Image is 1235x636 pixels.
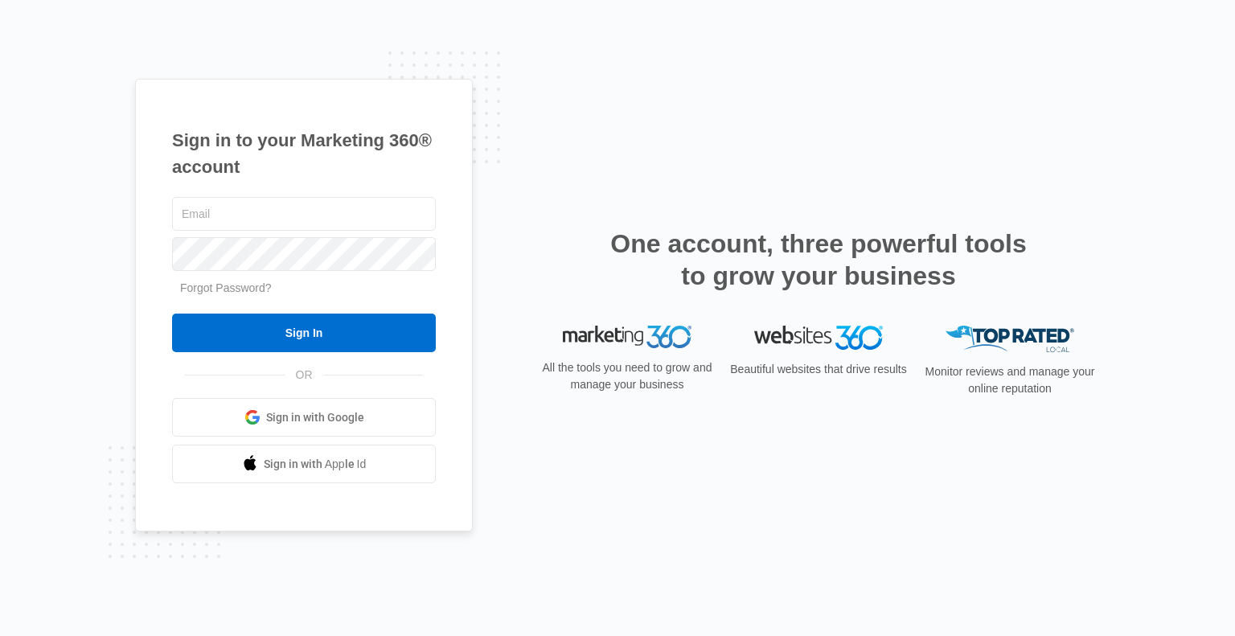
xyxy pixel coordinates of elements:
[537,359,717,393] p: All the tools you need to grow and manage your business
[920,363,1100,397] p: Monitor reviews and manage your online reputation
[728,361,909,378] p: Beautiful websites that drive results
[180,281,272,294] a: Forgot Password?
[172,197,436,231] input: Email
[754,326,883,349] img: Websites 360
[172,314,436,352] input: Sign In
[605,228,1032,292] h2: One account, three powerful tools to grow your business
[563,326,691,348] img: Marketing 360
[266,409,364,426] span: Sign in with Google
[946,326,1074,352] img: Top Rated Local
[172,445,436,483] a: Sign in with Apple Id
[285,367,324,384] span: OR
[264,456,367,473] span: Sign in with Apple Id
[172,398,436,437] a: Sign in with Google
[172,127,436,180] h1: Sign in to your Marketing 360® account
